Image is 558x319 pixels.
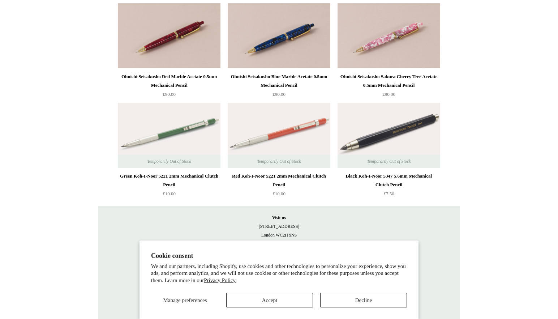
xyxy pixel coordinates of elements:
span: £90.00 [382,92,395,97]
p: [STREET_ADDRESS] London WC2H 9NS [DATE] - [DATE] 10:30am to 5:30pm [DATE] 10.30am to 6pm [DATE] 1... [106,213,452,274]
img: Black Koh-I-Noor 5347 5.6mm Mechanical Clutch Pencil [338,103,440,168]
a: Ohnishi Seisakusho Sakura Cherry Tree Acetate 0.5mm Mechanical Pencil Ohnishi Seisakusho Sakura C... [338,3,440,68]
div: Ohnishi Seisakusho Sakura Cherry Tree Acetate 0.5mm Mechanical Pencil [339,72,438,90]
strong: Visit us [272,215,286,220]
a: Ohnishi Seisakusho Sakura Cherry Tree Acetate 0.5mm Mechanical Pencil £90.00 [338,72,440,102]
img: Ohnishi Seisakusho Blue Marble Acetate 0.5mm Mechanical Pencil [228,3,330,68]
span: £90.00 [272,92,286,97]
div: Green Koh-I-Noor 5221 2mm Mechanical Clutch Pencil [120,172,219,189]
a: Black Koh-I-Noor 5347 5.6mm Mechanical Clutch Pencil Black Koh-I-Noor 5347 5.6mm Mechanical Clutc... [338,103,440,168]
a: Green Koh-I-Noor 5221 2mm Mechanical Clutch Pencil £10.00 [118,172,220,201]
div: Red Koh-I-Noor 5221 2mm Mechanical Clutch Pencil [229,172,329,189]
span: £10.00 [163,191,176,196]
a: Ohnishi Seisakusho Blue Marble Acetate 0.5mm Mechanical Pencil Ohnishi Seisakusho Blue Marble Ace... [228,3,330,68]
span: £7.50 [383,191,394,196]
img: Red Koh-I-Noor 5221 2mm Mechanical Clutch Pencil [228,103,330,168]
img: Ohnishi Seisakusho Sakura Cherry Tree Acetate 0.5mm Mechanical Pencil [338,3,440,68]
img: Green Koh-I-Noor 5221 2mm Mechanical Clutch Pencil [118,103,220,168]
span: £10.00 [272,191,286,196]
span: Temporarily Out of Stock [140,155,198,168]
span: £90.00 [163,92,176,97]
a: Black Koh-I-Noor 5347 5.6mm Mechanical Clutch Pencil £7.50 [338,172,440,201]
span: Temporarily Out of Stock [360,155,418,168]
button: Decline [320,293,407,307]
div: Ohnishi Seisakusho Blue Marble Acetate 0.5mm Mechanical Pencil [229,72,329,90]
a: Red Koh-I-Noor 5221 2mm Mechanical Clutch Pencil £10.00 [228,172,330,201]
a: Ohnishi Seisakusho Red Marble Acetate 0.5mm Mechanical Pencil £90.00 [118,72,220,102]
div: Ohnishi Seisakusho Red Marble Acetate 0.5mm Mechanical Pencil [120,72,219,90]
a: Privacy Policy [204,277,236,283]
button: Manage preferences [151,293,219,307]
p: We and our partners, including Shopify, use cookies and other technologies to personalize your ex... [151,263,407,284]
button: Accept [226,293,313,307]
a: Ohnishi Seisakusho Red Marble Acetate 0.5mm Mechanical Pencil Ohnishi Seisakusho Red Marble Aceta... [118,3,220,68]
div: Black Koh-I-Noor 5347 5.6mm Mechanical Clutch Pencil [339,172,438,189]
a: Ohnishi Seisakusho Blue Marble Acetate 0.5mm Mechanical Pencil £90.00 [228,72,330,102]
h2: Cookie consent [151,252,407,260]
img: Ohnishi Seisakusho Red Marble Acetate 0.5mm Mechanical Pencil [118,3,220,68]
span: Temporarily Out of Stock [250,155,308,168]
a: Red Koh-I-Noor 5221 2mm Mechanical Clutch Pencil Red Koh-I-Noor 5221 2mm Mechanical Clutch Pencil... [228,103,330,168]
span: Manage preferences [163,297,207,303]
a: Green Koh-I-Noor 5221 2mm Mechanical Clutch Pencil Green Koh-I-Noor 5221 2mm Mechanical Clutch Pe... [118,103,220,168]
